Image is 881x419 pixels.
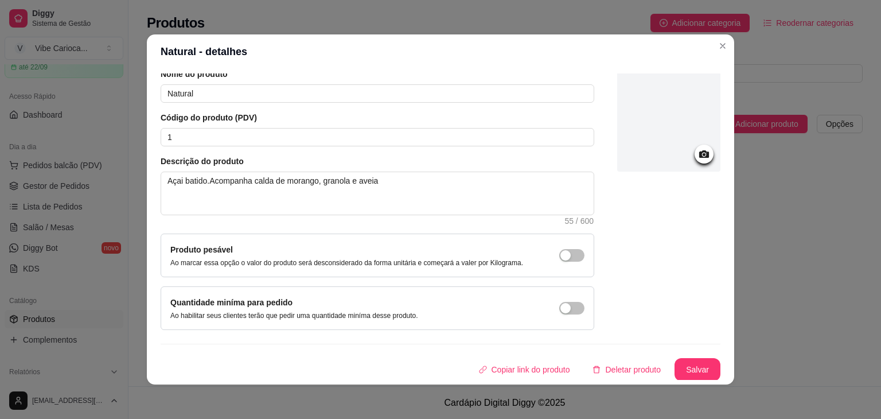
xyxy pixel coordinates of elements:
input: Ex.: Hamburguer de costela [161,84,594,103]
article: Nome do produto [161,68,594,80]
p: Ao habilitar seus clientes terão que pedir uma quantidade miníma desse produto. [170,311,418,320]
article: Descrição do produto [161,156,594,167]
span: delete [592,366,601,374]
button: Salvar [675,358,720,381]
button: Close [714,37,732,55]
textarea: Açai batido.Acompanha calda de morango, granola e aveia [161,172,594,215]
article: Código do produto (PDV) [161,112,594,123]
button: Copiar link do produto [470,358,579,381]
label: Produto pesável [170,245,233,254]
button: deleteDeletar produto [583,358,670,381]
header: Natural - detalhes [147,34,734,69]
input: Ex.: 123 [161,128,594,146]
p: Ao marcar essa opção o valor do produto será desconsiderado da forma unitária e começará a valer ... [170,258,523,267]
label: Quantidade miníma para pedido [170,298,293,307]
